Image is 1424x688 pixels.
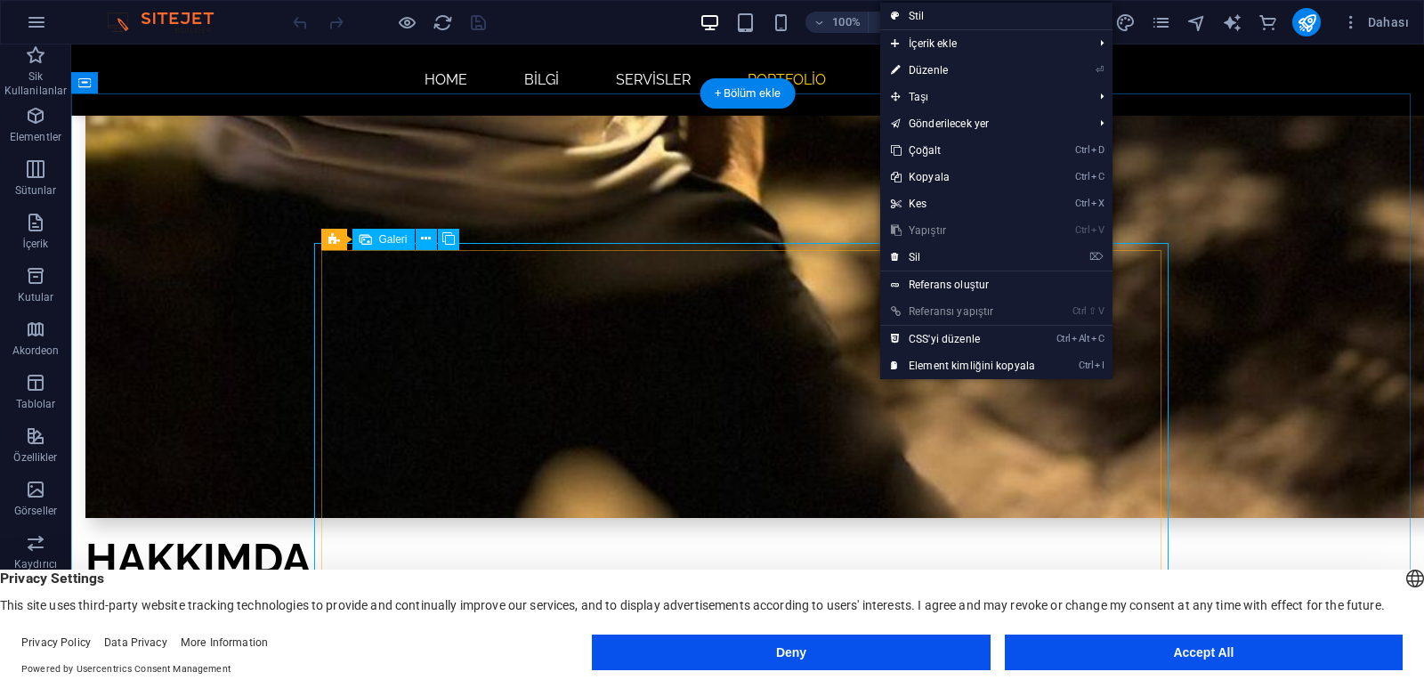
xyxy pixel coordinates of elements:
[880,352,1046,379] a: CtrlIElement kimliğini kopyala
[1095,360,1104,371] i: I
[1114,12,1136,33] button: design
[1072,333,1089,344] i: Alt
[1075,224,1089,236] i: Ctrl
[432,12,453,33] button: reload
[1091,144,1104,156] i: D
[1091,171,1104,182] i: C
[1258,12,1278,33] i: Ticaret
[1292,8,1321,36] button: publish
[379,234,408,245] span: Galeri
[880,84,1086,110] span: Taşı
[1185,12,1207,33] button: navigator
[1115,12,1136,33] i: Tasarım (Ctrl+Alt+Y)
[18,290,54,304] p: Kutular
[832,12,861,33] h6: 100%
[433,12,453,33] i: Sayfayı yeniden yükleyin
[1075,198,1089,209] i: Ctrl
[880,298,1046,325] a: Ctrl⇧VReferansı yapıştır
[10,130,61,144] p: Elementler
[22,237,48,251] p: İçerik
[880,326,1046,352] a: CtrlAltCCSS'yi düzenle
[15,183,57,198] p: Sütunlar
[16,397,56,411] p: Tablolar
[880,57,1046,84] a: ⏎Düzenle
[1221,12,1242,33] button: text_generator
[1088,305,1096,317] i: ⇧
[1297,12,1317,33] i: Yayınla
[1186,12,1207,33] i: Navigatör
[880,190,1046,217] a: CtrlXKes
[700,78,796,109] div: + Bölüm ekle
[1091,333,1104,344] i: C
[1150,12,1171,33] button: pages
[880,164,1046,190] a: CtrlCKopyala
[12,344,60,358] p: Akordeon
[14,557,57,571] p: Kaydırıcı
[1151,12,1171,33] i: Sayfalar (Ctrl+Alt+S)
[805,12,869,33] button: 100%
[396,12,417,33] button: Ön izleme modundan çıkıp düzenlemeye devam etmek için buraya tıklayın
[878,14,894,30] i: Yeniden boyutlandırmada yakınlaştırma düzeyini seçilen cihaza uyacak şekilde otomatik olarak ayarla.
[1072,305,1087,317] i: Ctrl
[102,12,236,33] img: Editor Logo
[880,3,1112,29] a: Stil
[14,504,57,518] p: Görseller
[1096,64,1104,76] i: ⏎
[1091,224,1104,236] i: V
[1075,144,1089,156] i: Ctrl
[1335,8,1416,36] button: Dahası
[1257,12,1278,33] button: commerce
[1342,13,1409,31] span: Dahası
[880,271,1112,298] a: Referans oluştur
[13,450,57,465] p: Özellikler
[1222,12,1242,33] i: AI Writer
[1079,360,1093,371] i: Ctrl
[1089,251,1104,263] i: ⌦
[1056,333,1071,344] i: Ctrl
[880,30,1086,57] span: İçerik ekle
[1091,198,1104,209] i: X
[1098,305,1104,317] i: V
[1075,171,1089,182] i: Ctrl
[880,137,1046,164] a: CtrlDÇoğalt
[880,110,1086,137] a: Gönderilecek yer
[880,244,1046,271] a: ⌦Sil
[880,217,1046,244] a: CtrlVYapıştır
